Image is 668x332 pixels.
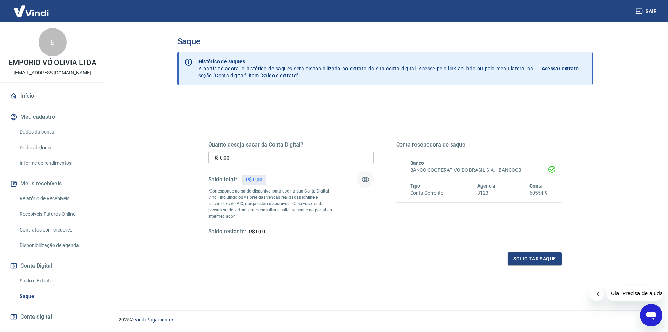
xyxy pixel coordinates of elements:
[634,5,660,18] button: Sair
[17,289,96,304] a: Saque
[119,316,651,324] p: 2025 ©
[477,189,495,197] h6: 3123
[542,58,587,79] a: Acessar extrato
[529,183,543,189] span: Conta
[17,223,96,237] a: Contratos com credores
[14,69,91,77] p: [EMAIL_ADDRESS][DOMAIN_NAME]
[396,141,562,148] h5: Conta recebedora do saque
[8,88,96,104] a: Início
[135,317,174,323] a: Vindi Pagamentos
[410,167,548,174] h6: BANCO COOPERATIVO DO BRASIL S.A. - BANCOOB
[529,189,548,197] h6: 60554-9
[208,141,374,148] h5: Quanto deseja sacar da Conta Digital?
[590,287,604,301] iframe: Fechar mensagem
[410,183,420,189] span: Tipo
[8,309,96,325] a: Conta digital
[8,176,96,191] button: Meus recebíveis
[249,229,265,234] span: R$ 0,00
[208,188,332,220] p: *Corresponde ao saldo disponível para uso na sua Conta Digital Vindi. Incluindo os valores das ve...
[246,176,262,183] p: R$ 0,00
[8,109,96,125] button: Meu cadastro
[607,286,662,301] iframe: Mensagem da empresa
[177,37,593,46] h3: Saque
[410,160,424,166] span: Banco
[542,65,579,72] p: Acessar extrato
[477,183,495,189] span: Agência
[17,207,96,221] a: Recebíveis Futuros Online
[8,0,54,22] img: Vindi
[508,252,562,265] button: Solicitar saque
[17,274,96,288] a: Saldo e Extrato
[208,228,246,235] h5: Saldo restante:
[4,5,59,11] span: Olá! Precisa de ajuda?
[17,141,96,155] a: Dados de login
[208,176,239,183] h5: Saldo total*:
[17,191,96,206] a: Relatório de Recebíveis
[8,258,96,274] button: Conta Digital
[17,238,96,253] a: Disponibilização de agenda
[640,304,662,326] iframe: Botão para abrir a janela de mensagens
[39,28,67,56] div: E
[198,58,533,79] p: A partir de agora, o histórico de saques será disponibilizado no extrato da sua conta digital. Ac...
[17,156,96,170] a: Informe de rendimentos
[20,312,52,322] span: Conta digital
[17,125,96,139] a: Dados da conta
[410,189,443,197] h6: Conta Corrente
[198,58,533,65] p: Histórico de saques
[8,59,96,66] p: EMPORIO VÓ OLIVIA LTDA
